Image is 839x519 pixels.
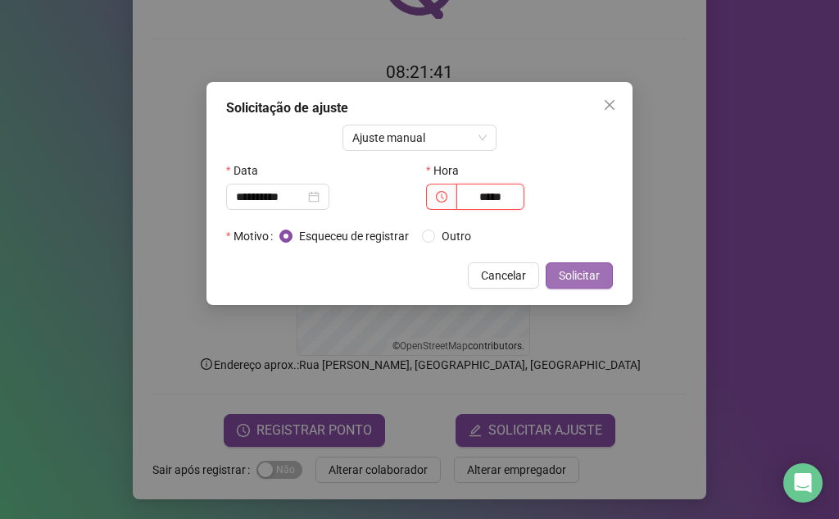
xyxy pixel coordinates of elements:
[468,262,539,289] button: Cancelar
[546,262,613,289] button: Solicitar
[352,125,488,150] span: Ajuste manual
[426,157,469,184] label: Hora
[603,98,616,112] span: close
[481,266,526,285] span: Cancelar
[436,191,447,203] span: clock-circle
[596,92,623,118] button: Close
[226,223,279,249] label: Motivo
[783,463,823,503] div: Open Intercom Messenger
[226,157,269,184] label: Data
[559,266,600,285] span: Solicitar
[293,227,415,245] span: Esqueceu de registrar
[226,98,613,118] div: Solicitação de ajuste
[435,227,478,245] span: Outro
